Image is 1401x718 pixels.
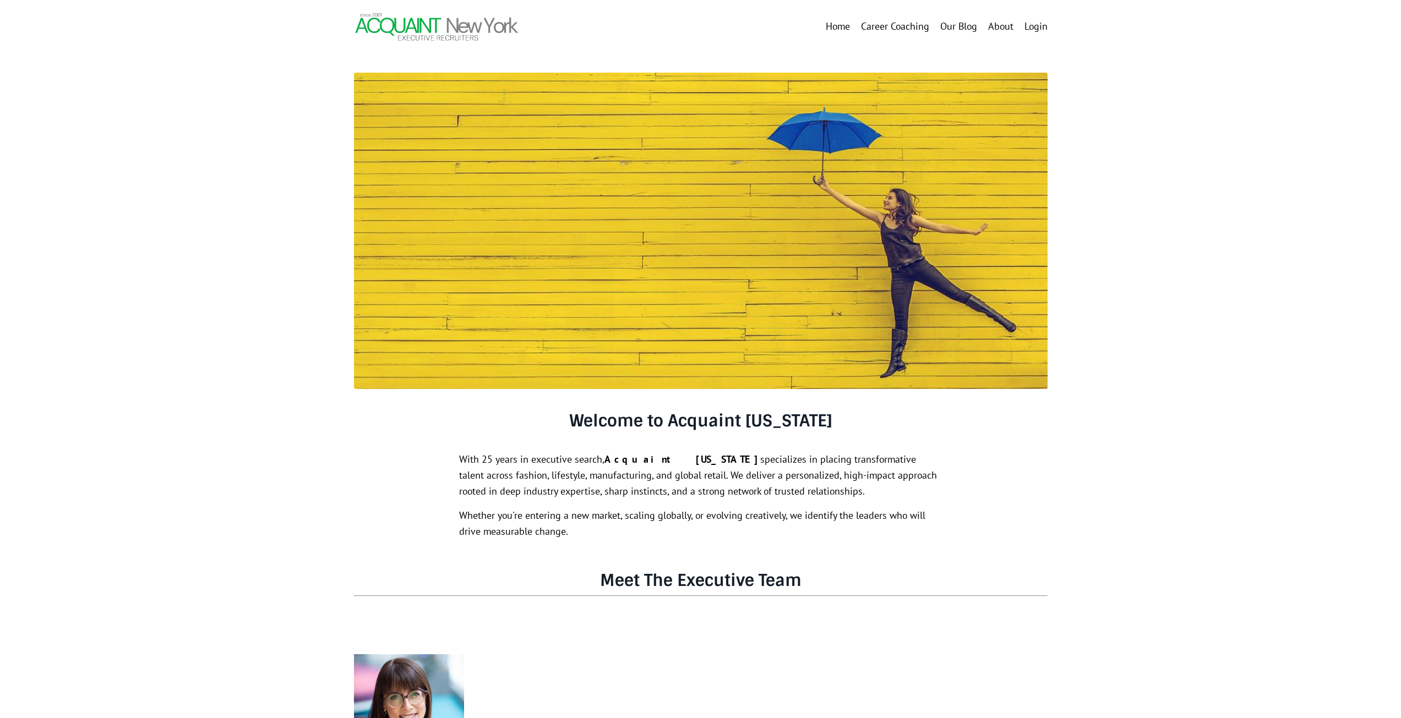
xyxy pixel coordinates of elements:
p: Whether you're entering a new market, scaling globally, or evolving creatively, we identify the l... [459,508,942,540]
img: Header Logo [354,11,519,42]
a: Home [826,19,850,35]
strong: Acquaint [US_STATE] [604,453,760,465]
p: With 25 years in executive search, specializes in placing transformative talent across fashion, l... [459,452,942,499]
h3: Meet The Executive Team [354,571,1048,590]
a: About [988,19,1013,35]
a: Career Coaching [861,19,929,35]
a: Our Blog [940,19,977,35]
a: Login [1024,20,1048,32]
h3: Welcome to Acquaint [US_STATE] [443,411,959,431]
